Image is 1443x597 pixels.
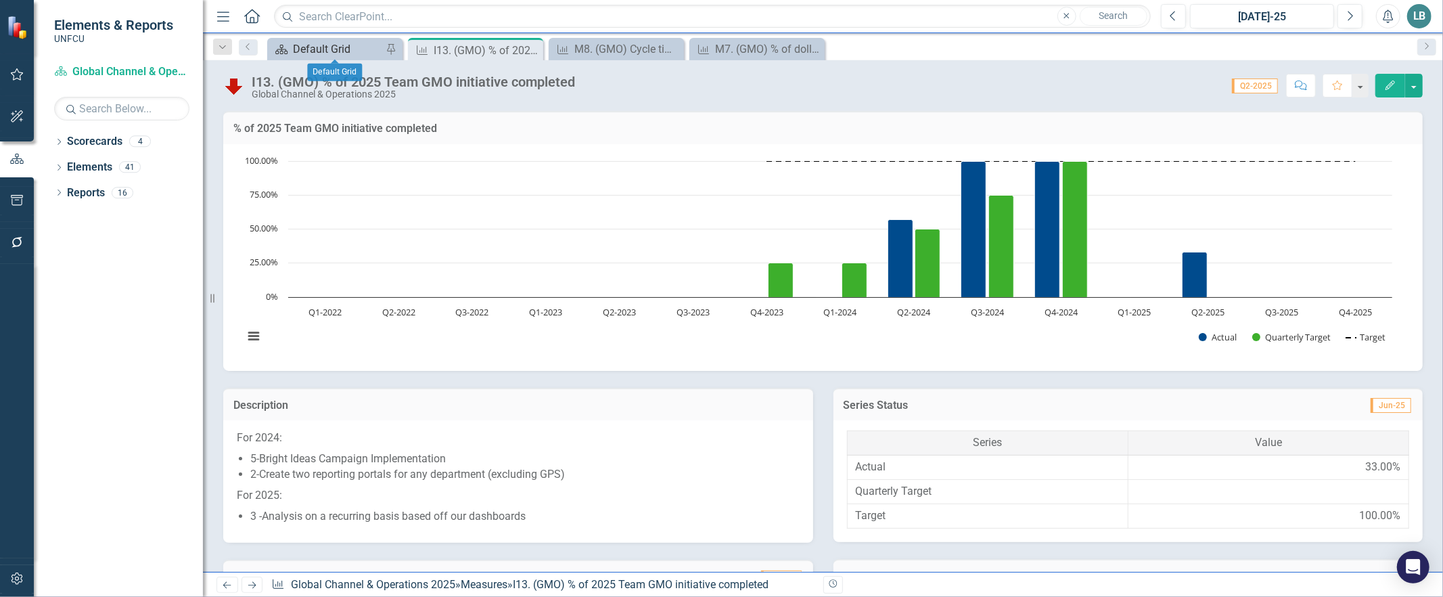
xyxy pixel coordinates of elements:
div: » » [271,577,812,593]
small: UNFCU [54,33,173,44]
span: Q2-2025 [1232,79,1278,93]
th: Series [847,431,1128,456]
text: Q3-2022 [456,306,489,318]
path: Q2-2024, 50. Quarterly Target. [915,229,940,297]
text: Q1-2023 [529,306,562,318]
button: Search [1080,7,1147,26]
div: I13. (GMO) % of 2025 Team GMO initiative completed [434,42,540,59]
li: 3 -Analysis on a recurring basis based off our dashboards [250,509,800,525]
th: Value [1128,431,1408,456]
text: Q2-2022 [382,306,415,318]
td: Actual [847,456,1128,480]
div: Open Intercom Messenger [1397,551,1429,583]
p: For 2024: [237,430,800,449]
li: 5-Bright Ideas Campaign Implementation [250,451,800,467]
div: M7. (GMO) % of dollars recovered from unclaimed funds for the year [715,41,821,58]
div: I13. (GMO) % of 2025 Team GMO initiative completed [252,74,575,89]
div: 4 [129,136,151,148]
button: Show Quarterly Target [1252,332,1332,343]
path: Q4-2023, 25. Quarterly Target. [769,263,794,297]
div: 33.00% [1365,460,1400,475]
text: Q4-2024 [1045,306,1078,318]
path: Q4-2024, 100. Quarterly Target. [1063,161,1088,297]
span: Jun-25 [761,571,802,585]
text: Actual [1212,331,1237,343]
path: Q2-2025, 33. Actual. [1183,252,1208,297]
button: LB [1407,4,1431,28]
path: Q4-2024, 100. Actual. [1035,161,1060,297]
path: Q2-2024, 57.14. Actual. [888,219,913,297]
img: Below Plan [223,75,245,97]
span: Jun-25 [1371,398,1411,413]
div: 41 [119,162,141,173]
div: Global Channel & Operations 2025 [252,89,575,99]
div: Default Grid [293,41,382,58]
a: Default Grid [271,41,382,58]
text: 25.00% [250,256,278,268]
text: Q4-2025 [1339,306,1372,318]
button: View chart menu, Chart [244,326,262,345]
text: 0% [266,290,278,303]
button: [DATE]-25 [1190,4,1334,28]
input: Search Below... [54,97,189,120]
h3: Objectives [844,571,1413,583]
h3: % of 2025 Team GMO initiative completed [233,123,1413,135]
text: 50.00% [250,222,278,234]
h3: Description [233,399,803,412]
a: M7. (GMO) % of dollars recovered from unclaimed funds for the year [693,41,821,58]
div: 16 [112,187,133,198]
p: For 2025: [237,485,800,506]
div: [DATE]-25 [1195,9,1329,25]
a: Global Channel & Operations 2025 [54,64,189,80]
text: Q1-2022 [308,306,342,318]
text: Q2-2023 [603,306,636,318]
text: Q3-2023 [677,306,710,318]
a: M8. (GMO) Cycle time to settle deceased accounts (from date cleared to close) [552,41,681,58]
h3: Analysis [233,571,516,583]
span: Search [1099,10,1128,21]
li: 2-Create two reporting portals for any department (excluding GPS) [250,467,800,483]
div: Chart. Highcharts interactive chart. [237,154,1409,357]
span: Elements & Reports [54,17,173,33]
text: Q3-2024 [971,306,1005,318]
text: Target [1360,331,1385,343]
input: Search ClearPoint... [274,5,1151,28]
text: Q1-2024 [824,306,858,318]
path: Q3-2024, 100. Actual. [961,161,986,297]
path: Q1-2024, 25. Quarterly Target. [842,263,867,297]
div: M8. (GMO) Cycle time to settle deceased accounts (from date cleared to close) [574,41,681,58]
div: 100.00% [1359,508,1400,524]
td: Quarterly Target [847,479,1128,504]
path: Q3-2024, 75. Quarterly Target. [989,195,1014,297]
a: Global Channel & Operations 2025 [291,578,455,591]
td: Target [847,504,1128,528]
img: ClearPoint Strategy [7,16,30,39]
div: I13. (GMO) % of 2025 Team GMO initiative completed [513,578,769,591]
a: Scorecards [67,134,122,150]
text: 75.00% [250,188,278,200]
text: 100.00% [245,154,278,167]
svg: Interactive chart [237,154,1399,357]
h3: Series Status [844,399,1189,412]
text: Q1-2025 [1118,306,1151,318]
text: Q4-2023 [750,306,783,318]
a: Measures [461,578,507,591]
text: Q3-2025 [1265,306,1298,318]
g: Target, series 3 of 3. Line with 15 data points. [325,158,1358,164]
a: Reports [67,185,105,201]
a: Elements [67,160,112,175]
button: Show Actual [1199,332,1237,343]
button: Show Target [1346,332,1386,343]
text: Q2-2025 [1192,306,1225,318]
div: Default Grid [307,64,362,81]
text: Q2-2024 [897,306,931,318]
text: Quarterly Target [1265,331,1331,343]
